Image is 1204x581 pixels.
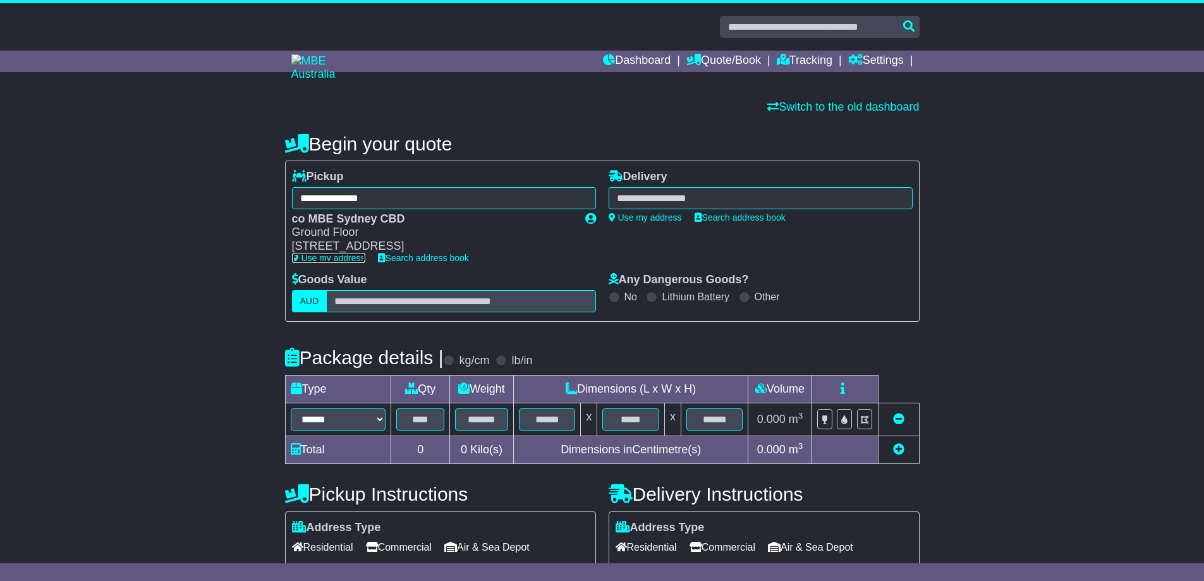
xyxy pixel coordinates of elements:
td: Volume [748,375,812,403]
span: 0.000 [757,443,786,456]
label: Lithium Battery [662,291,729,303]
label: No [624,291,637,303]
a: Dashboard [603,51,671,72]
h4: Package details | [285,347,444,368]
td: Qty [391,375,450,403]
a: Tracking [777,51,832,72]
a: Use my address [292,253,365,263]
td: Dimensions (L x W x H) [513,375,748,403]
span: 0.000 [757,413,786,425]
a: Add new item [893,443,904,456]
label: Goods Value [292,273,367,287]
span: 0 [461,443,467,456]
label: Delivery [609,170,667,184]
h4: Pickup Instructions [285,484,596,505]
div: Ground Floor [292,226,573,240]
h4: Begin your quote [285,133,920,154]
a: Search address book [695,212,786,223]
span: m [789,413,803,425]
label: Address Type [616,521,705,535]
span: Residential [616,537,677,557]
sup: 3 [798,441,803,451]
h4: Delivery Instructions [609,484,920,505]
sup: 3 [798,411,803,420]
td: Kilo(s) [450,436,514,463]
span: Commercial [690,537,755,557]
a: Settings [848,51,904,72]
td: Type [285,375,391,403]
td: x [664,403,681,436]
div: [STREET_ADDRESS] [292,240,573,254]
a: Use my address [609,212,682,223]
td: Weight [450,375,514,403]
td: x [581,403,597,436]
span: Residential [292,537,353,557]
label: kg/cm [459,354,489,368]
a: Switch to the old dashboard [767,101,919,113]
td: Dimensions in Centimetre(s) [513,436,748,463]
div: co MBE Sydney CBD [292,212,573,226]
a: Remove this item [893,413,904,425]
label: Pickup [292,170,344,184]
label: Other [755,291,780,303]
a: Search address book [378,253,469,263]
label: AUD [292,290,327,312]
label: lb/in [511,354,532,368]
span: Commercial [366,537,432,557]
span: Air & Sea Depot [768,537,853,557]
label: Any Dangerous Goods? [609,273,749,287]
span: m [789,443,803,456]
td: 0 [391,436,450,463]
label: Address Type [292,521,381,535]
span: Air & Sea Depot [444,537,530,557]
a: Quote/Book [686,51,761,72]
td: Total [285,436,391,463]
